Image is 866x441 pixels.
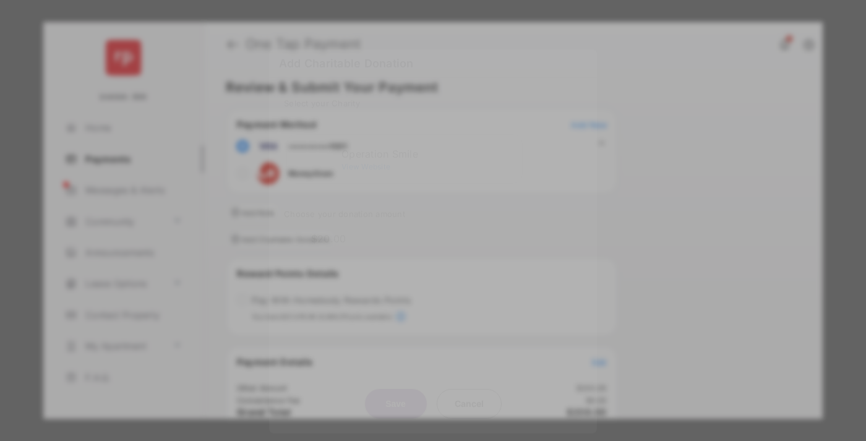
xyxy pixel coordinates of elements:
span: Select your Charity [284,98,360,108]
h6: Add Charitable Donation [269,49,597,78]
button: Cancel [437,388,502,418]
span: Choose your donation amount [284,209,405,219]
div: Operation Smile [341,148,517,160]
label: $20.00 [311,233,346,245]
span: View Website [341,162,390,171]
button: Save [365,389,427,419]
